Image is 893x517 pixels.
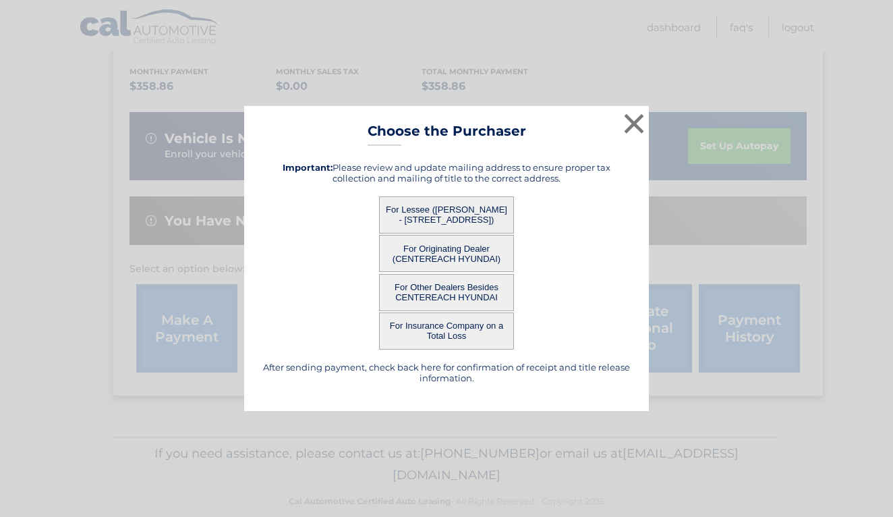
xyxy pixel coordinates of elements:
[368,123,526,146] h3: Choose the Purchaser
[379,274,514,311] button: For Other Dealers Besides CENTEREACH HYUNDAI
[283,162,333,173] strong: Important:
[379,312,514,350] button: For Insurance Company on a Total Loss
[379,235,514,272] button: For Originating Dealer (CENTEREACH HYUNDAI)
[621,110,647,137] button: ×
[261,162,632,184] h5: Please review and update mailing address to ensure proper tax collection and mailing of title to ...
[379,196,514,234] button: For Lessee ([PERSON_NAME] - [STREET_ADDRESS])
[261,362,632,383] h5: After sending payment, check back here for confirmation of receipt and title release information.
